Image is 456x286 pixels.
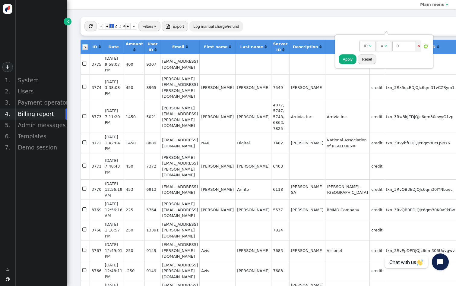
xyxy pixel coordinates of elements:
[15,142,67,153] div: Demo session
[82,113,87,120] span: 
[144,261,160,281] td: 9149
[186,45,188,49] span: Click to sort
[90,74,103,101] td: 3774
[325,240,370,261] td: Visionet
[160,220,199,240] td: [EMAIL_ADDRESS][PERSON_NAME][DOMAIN_NAME]
[271,179,289,200] td: 6118
[82,162,87,170] span: 
[130,23,137,30] a: »
[90,133,103,153] td: 3772
[369,44,371,48] span: 
[82,247,87,254] span: 
[369,153,384,179] td: credit
[437,45,439,49] a: 
[293,45,318,49] b: Description
[319,45,321,49] a: 
[199,200,235,220] td: [PERSON_NAME]
[235,153,271,179] td: [PERSON_NAME]
[229,45,231,49] span: Click to sort
[160,54,199,74] td: [EMAIL_ADDRESS][DOMAIN_NAME]
[124,220,144,240] td: 250
[82,60,87,68] span: 
[90,200,103,220] td: 3769
[271,153,289,179] td: 6403
[160,200,199,220] td: [PERSON_NAME][EMAIL_ADDRESS][DOMAIN_NAME]
[437,45,439,49] span: Click to sort
[99,45,101,49] span: Click to sort
[199,261,235,281] td: Avis
[105,242,122,259] span: [DATE] 12:49:01 PM
[235,133,271,153] td: Digital
[15,97,67,108] div: Payment operators
[369,261,384,281] td: credit
[90,261,103,281] td: 3766
[325,101,370,133] td: Arrivia Inc.
[82,206,87,213] span: 
[2,62,13,72] a: +
[271,240,289,261] td: 7683
[199,153,235,179] td: [PERSON_NAME]
[154,48,157,52] a: 
[99,45,101,49] a: 
[235,261,271,281] td: [PERSON_NAME]
[144,54,160,74] td: 9307
[162,21,188,31] button:  Export
[364,43,368,49] div: ID
[289,240,325,261] td: [PERSON_NAME]
[124,54,144,74] td: 400
[124,240,144,261] td: 250
[3,4,13,14] img: logo-icon.svg
[282,48,284,52] a: 
[64,18,71,25] a: 
[105,108,120,125] span: [DATE] 7:11:20 PM
[199,101,235,133] td: [PERSON_NAME]
[124,101,144,133] td: 1450
[369,240,384,261] td: credit
[144,74,160,101] td: 8965
[235,74,271,101] td: [PERSON_NAME]
[369,179,384,200] td: credit
[358,54,376,64] button: Reset
[319,45,321,49] span: Click to sort
[446,2,448,6] span: 
[240,45,263,49] b: Last name
[105,23,109,30] a: ◂
[144,200,160,220] td: 5764
[90,153,103,179] td: 3771
[82,267,87,274] span: 
[6,277,10,281] span: 
[105,56,120,72] span: [DATE] 9:58:07 PM
[138,21,160,31] button: Filters
[124,133,144,153] td: 1450
[15,108,67,120] div: Billing report
[15,120,67,131] div: Admin messages
[15,75,67,86] div: System
[325,200,370,220] td: RMMD Company
[84,21,97,31] button: 
[420,2,445,7] b: Main menu
[289,133,325,153] td: [PERSON_NAME]
[154,48,157,52] span: Click to sort
[144,240,160,261] td: 9149
[154,26,156,27] img: trigger_black.png
[325,133,370,153] td: National Association of REALTORS®
[90,240,103,261] td: 3767
[15,86,67,97] div: Users
[126,42,143,46] b: Amount
[105,158,120,174] span: [DATE] 7:48:43 PM
[124,153,144,179] td: 450
[160,240,199,261] td: [EMAIL_ADDRESS][PERSON_NAME][DOMAIN_NAME]
[109,24,114,28] span: 1
[90,220,103,240] td: 3768
[160,101,199,133] td: [PERSON_NAME][EMAIL_ADDRESS][PERSON_NAME][DOMAIN_NAME]
[189,21,243,31] button: Log manual charge/refund
[173,24,184,29] span: Export
[98,23,105,30] a: «
[144,220,160,240] td: 13391
[199,240,235,261] td: Avis
[82,83,87,91] span: 
[90,101,103,133] td: 3773
[82,44,88,50] img: icon_dropdown_trigger.png
[105,263,122,279] span: [DATE] 12:48:11 PM
[271,200,289,220] td: 5537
